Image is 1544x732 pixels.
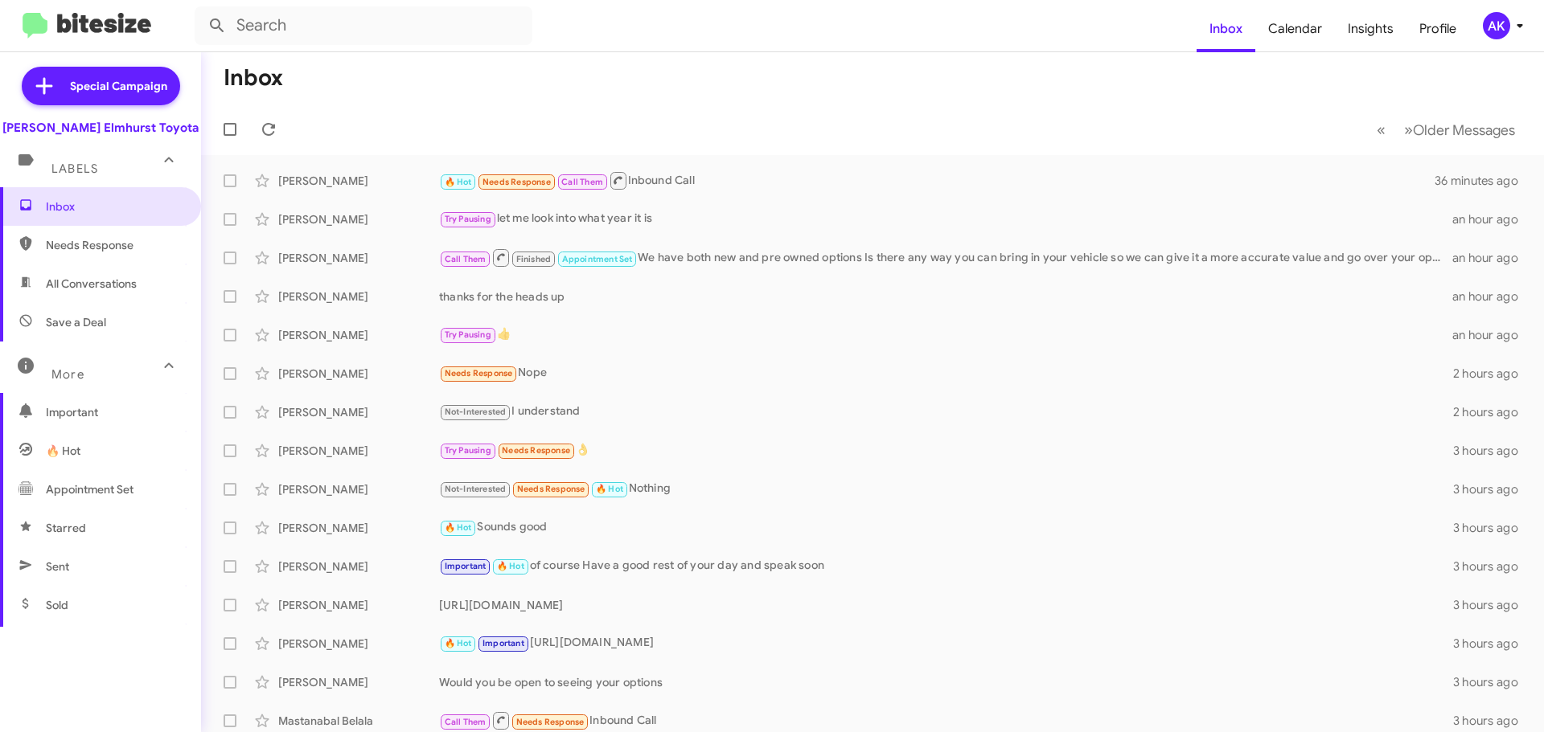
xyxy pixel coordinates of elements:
span: « [1377,120,1386,140]
div: [PERSON_NAME] [278,636,439,652]
div: [PERSON_NAME] [278,211,439,227]
span: Needs Response [502,445,570,456]
span: Special Campaign [70,78,167,94]
div: [PERSON_NAME] [278,288,439,305]
div: [PERSON_NAME] [278,674,439,690]
span: Needs Response [517,484,585,494]
div: [PERSON_NAME] [278,250,439,266]
span: Try Pausing [445,329,491,340]
div: [PERSON_NAME] [278,443,439,459]
span: 🔥 Hot [445,638,472,648]
div: [PERSON_NAME] [278,327,439,343]
div: [PERSON_NAME] [278,173,439,189]
div: 👌 [439,441,1453,460]
span: Needs Response [482,177,551,187]
div: Nothing [439,480,1453,498]
span: All Conversations [46,276,137,292]
span: Call Them [445,717,487,727]
div: of course Have a good rest of your day and speak soon [439,557,1453,575]
span: 🔥 Hot [445,177,472,187]
div: 3 hours ago [1453,558,1531,575]
a: Inbox [1197,6,1255,52]
span: Older Messages [1413,121,1515,139]
span: Save a Deal [46,314,106,330]
div: 36 minutes ago [1435,173,1531,189]
nav: Page navigation example [1368,113,1525,146]
div: 3 hours ago [1453,674,1531,690]
span: Try Pausing [445,445,491,456]
div: 3 hours ago [1453,597,1531,613]
div: thanks for the heads up [439,288,1452,305]
span: Appointment Set [46,481,133,497]
span: Sent [46,558,69,575]
div: 3 hours ago [1453,713,1531,729]
span: Needs Response [46,237,183,253]
a: Calendar [1255,6,1335,52]
div: [PERSON_NAME] [278,404,439,420]
span: Sold [46,597,68,613]
span: Important [445,561,487,571]
div: let me look into what year it is [439,210,1452,228]
div: I understand [439,403,1453,421]
span: 🔥 Hot [445,522,472,533]
span: Appointment Set [562,254,633,264]
span: » [1404,120,1413,140]
span: More [51,367,84,382]
span: Needs Response [516,717,585,727]
button: Previous [1367,113,1395,146]
input: Search [195,6,532,45]
div: an hour ago [1452,250,1531,266]
span: Starred [46,520,86,536]
span: Not-Interested [445,484,507,494]
div: Sounds good [439,518,1453,537]
a: Profile [1406,6,1469,52]
span: 🔥 Hot [596,484,623,494]
div: 2 hours ago [1453,366,1531,382]
span: Important [46,404,183,420]
span: Not-Interested [445,407,507,417]
span: Labels [51,162,98,176]
div: [URL][DOMAIN_NAME] [439,597,1453,613]
span: 🔥 Hot [497,561,524,571]
div: an hour ago [1452,211,1531,227]
a: Insights [1335,6,1406,52]
span: Needs Response [445,368,513,378]
a: Special Campaign [22,67,180,105]
div: Nope [439,364,1453,382]
span: Call Them [561,177,603,187]
button: AK [1469,12,1526,39]
div: We have both new and pre owned options Is there any way you can bring in your vehicle so we can g... [439,247,1452,268]
button: Next [1394,113,1525,146]
div: [PERSON_NAME] Elmhurst Toyota [2,120,199,136]
div: an hour ago [1452,327,1531,343]
div: 3 hours ago [1453,520,1531,536]
div: AK [1483,12,1510,39]
h1: Inbox [224,65,283,91]
span: Finished [516,254,552,264]
div: Inbound Call [439,170,1435,190]
span: Inbox [46,198,183,215]
div: [PERSON_NAME] [278,597,439,613]
div: [PERSON_NAME] [278,366,439,382]
div: 3 hours ago [1453,481,1531,497]
div: [PERSON_NAME] [278,481,439,497]
span: Important [482,638,524,648]
div: an hour ago [1452,288,1531,305]
div: [URL][DOMAIN_NAME] [439,634,1453,652]
span: Call Them [445,254,487,264]
div: 👍 [439,325,1452,344]
div: [PERSON_NAME] [278,558,439,575]
div: Inbound Call [439,710,1453,730]
div: 2 hours ago [1453,404,1531,420]
div: 3 hours ago [1453,636,1531,652]
div: [PERSON_NAME] [278,520,439,536]
div: Would you be open to seeing your options [439,674,1453,690]
div: Mastanabal Belala [278,713,439,729]
div: 3 hours ago [1453,443,1531,459]
span: Try Pausing [445,214,491,224]
span: 🔥 Hot [46,443,80,459]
